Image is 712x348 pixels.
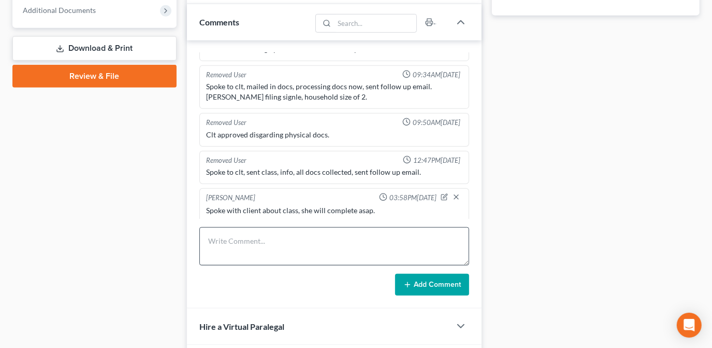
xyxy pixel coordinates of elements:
div: Removed User [206,156,246,165]
div: Removed User [206,70,246,80]
div: Clt approved disgarding physical docs. [206,130,462,140]
span: 12:47PM[DATE] [413,156,460,165]
input: Search... [335,15,417,32]
span: 09:50AM[DATE] [413,118,460,128]
div: Spoke to clt, mailed in docs, processing docs now, sent follow up email. [PERSON_NAME] filing sig... [206,81,462,102]
button: Add Comment [395,274,469,296]
div: Spoke to clt, sent class, info, all docs collected, sent follow up email. [206,167,462,177]
span: Additional Documents [23,6,96,15]
div: Removed User [206,118,246,128]
div: Spoke with client about class, she will complete asap. [206,205,462,216]
span: Comments [199,17,239,27]
span: 09:34AM[DATE] [413,70,460,80]
div: [PERSON_NAME] [206,193,255,203]
span: Hire a Virtual Paralegal [199,322,284,331]
a: Review & File [12,65,177,88]
span: 03:58PM[DATE] [389,193,437,203]
div: Open Intercom Messenger [677,313,702,338]
a: Download & Print [12,36,177,61]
